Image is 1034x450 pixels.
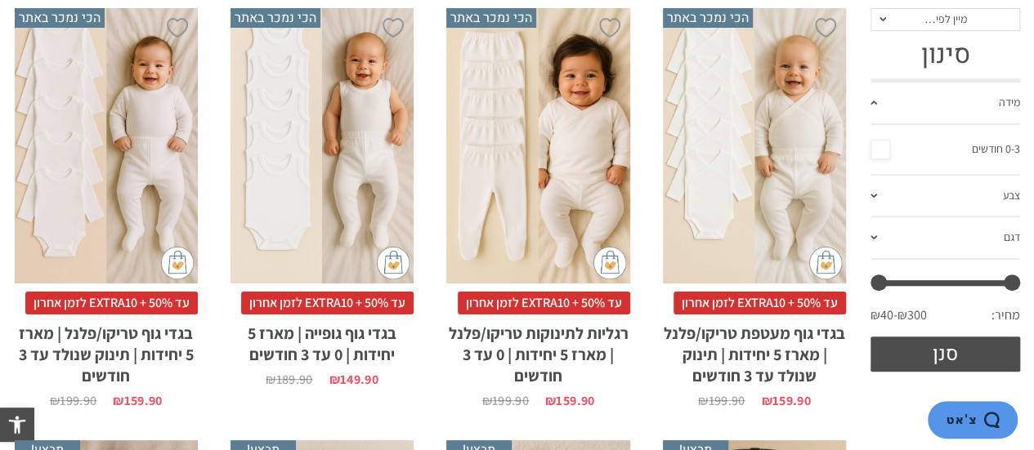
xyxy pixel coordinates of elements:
[377,247,410,279] img: cat-mini-atc.png
[871,39,1020,70] h3: סינון
[50,392,60,409] span: ₪
[871,82,1020,125] a: מידה
[231,314,414,365] h2: בגדי גוף גופייה | מארז 5 יחידות | 0 עד 3 חודשים
[241,292,414,314] span: עד 50% + EXTRA10 לזמן אחרון
[809,247,842,279] img: cat-mini-atc.png
[871,137,1020,162] a: 0-3 חודשים
[871,176,1020,218] a: צבע
[545,392,594,409] bdi: 159.90
[871,306,897,324] span: ₪40
[458,292,630,314] span: עד 50% + EXTRA10 לזמן אחרון
[50,392,96,409] bdi: 199.90
[15,314,198,386] h2: בגדי גוף טריקו/פלנל | מארז 5 יחידות | תינוק שנולד עד 3 חודשים
[871,336,1020,372] button: סנן
[113,392,162,409] bdi: 159.90
[698,392,708,409] span: ₪
[266,371,275,388] span: ₪
[25,292,198,314] span: עד 50% + EXTRA10 לזמן אחרון
[161,247,194,279] img: cat-mini-atc.png
[231,8,320,28] span: הכי נמכר באתר
[446,314,629,386] h2: רגליות לתינוקות טריקו/פלנל | מארז 5 יחידות | 0 עד 3 חודשים
[821,401,1018,442] iframe: פותח יישומון שאפשר לשוחח בו בצ'אט עם אחד הנציגים שלנו
[329,371,378,388] bdi: 149.90
[663,8,846,408] a: הכי נמכר באתר בגדי גוף מעטפת טריקו/פלנל | מארז 5 יחידות | תינוק שנולד עד 3 חודשים עד 50% + EXTRA1...
[663,8,753,28] span: הכי נמכר באתר
[15,8,198,408] a: הכי נמכר באתר בגדי גוף טריקו/פלנל | מארז 5 יחידות | תינוק שנולד עד 3 חודשים עד 50% + EXTRA10 לזמן...
[545,392,556,409] span: ₪
[871,217,1020,260] a: דגם
[593,247,626,279] img: cat-mini-atc.png
[897,306,927,324] span: ₪300
[231,8,414,386] a: הכי נמכר באתר בגדי גוף גופייה | מארז 5 יחידות | 0 עד 3 חודשים עד 50% + EXTRA10 לזמן אחרוןבגדי גוף...
[482,392,529,409] bdi: 199.90
[482,392,492,409] span: ₪
[113,392,123,409] span: ₪
[663,314,846,386] h2: בגדי גוף מעטפת טריקו/פלנל | מארז 5 יחידות | תינוק שנולד עד 3 חודשים
[761,392,772,409] span: ₪
[446,8,536,28] span: הכי נמכר באתר
[329,371,340,388] span: ₪
[924,11,966,26] span: מיין לפי…
[698,392,745,409] bdi: 199.90
[871,302,1020,336] div: מחיר: —
[446,8,629,408] a: הכי נמכר באתר רגליות לתינוקות טריקו/פלנל | מארז 5 יחידות | 0 עד 3 חודשים עד 50% + EXTRA10 לזמן אח...
[266,371,312,388] bdi: 189.90
[674,292,846,314] span: עד 50% + EXTRA10 לזמן אחרון
[15,8,105,28] span: הכי נמכר באתר
[761,392,810,409] bdi: 159.90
